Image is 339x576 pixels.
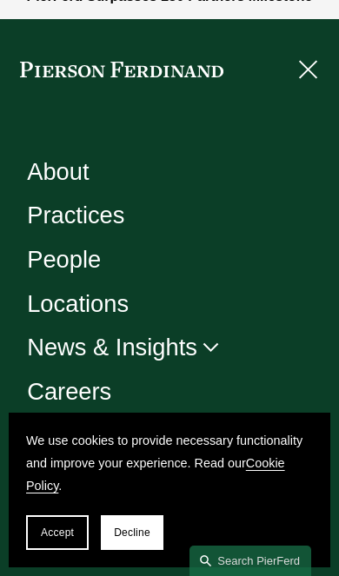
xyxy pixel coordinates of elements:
[27,203,124,227] a: Practices
[27,335,221,359] a: News & Insights
[189,546,311,576] a: Search this site
[26,430,313,498] p: We use cookies to provide necessary functionality and improve your experience. Read our .
[27,248,101,271] a: People
[101,515,163,550] button: Decline
[114,526,150,539] span: Decline
[27,159,89,182] a: About
[27,291,129,314] a: Locations
[9,413,330,567] section: Cookie banner
[41,526,74,539] span: Accept
[26,515,89,550] button: Accept
[27,380,111,403] a: Careers
[26,456,285,493] a: Cookie Policy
